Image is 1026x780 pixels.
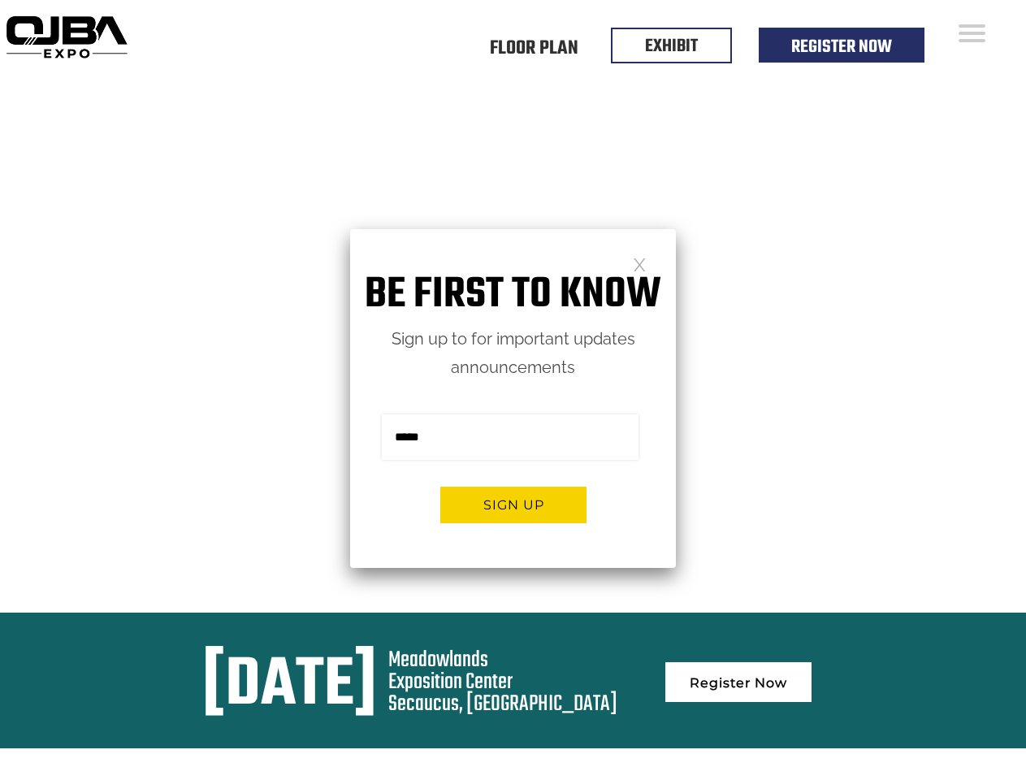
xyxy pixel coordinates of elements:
[350,270,676,321] h1: Be first to know
[202,649,377,724] div: [DATE]
[440,487,587,523] button: Sign up
[633,257,647,271] a: Close
[665,662,812,702] a: Register Now
[388,649,617,715] div: Meadowlands Exposition Center Secaucus, [GEOGRAPHIC_DATA]
[350,325,676,382] p: Sign up to for important updates announcements
[645,32,698,60] a: EXHIBIT
[791,33,892,61] a: Register Now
